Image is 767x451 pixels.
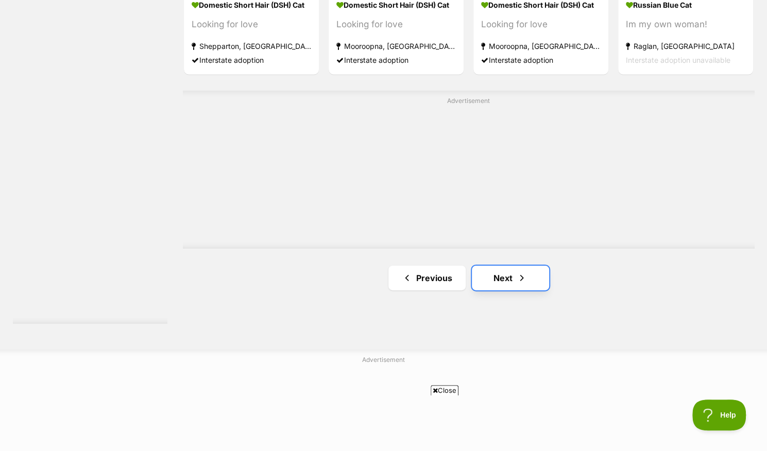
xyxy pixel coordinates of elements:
[196,400,571,446] iframe: Advertisement
[626,17,745,31] div: Im my own woman!
[626,55,730,64] span: Interstate adoption unavailable
[431,385,458,395] span: Close
[13,5,167,314] iframe: Advertisement
[336,17,456,31] div: Looking for love
[336,39,456,53] strong: Mooroopna, [GEOGRAPHIC_DATA]
[192,53,311,66] div: Interstate adoption
[192,17,311,31] div: Looking for love
[472,266,549,290] a: Next page
[336,53,456,66] div: Interstate adoption
[183,266,755,290] nav: Pagination
[481,39,601,53] strong: Mooroopna, [GEOGRAPHIC_DATA]
[183,91,755,249] div: Advertisement
[219,110,719,238] iframe: Advertisement
[388,266,466,290] a: Previous page
[481,53,601,66] div: Interstate adoption
[192,39,311,53] strong: Shepparton, [GEOGRAPHIC_DATA]
[626,39,745,53] strong: Raglan, [GEOGRAPHIC_DATA]
[481,17,601,31] div: Looking for love
[692,400,746,430] iframe: Help Scout Beacon - Open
